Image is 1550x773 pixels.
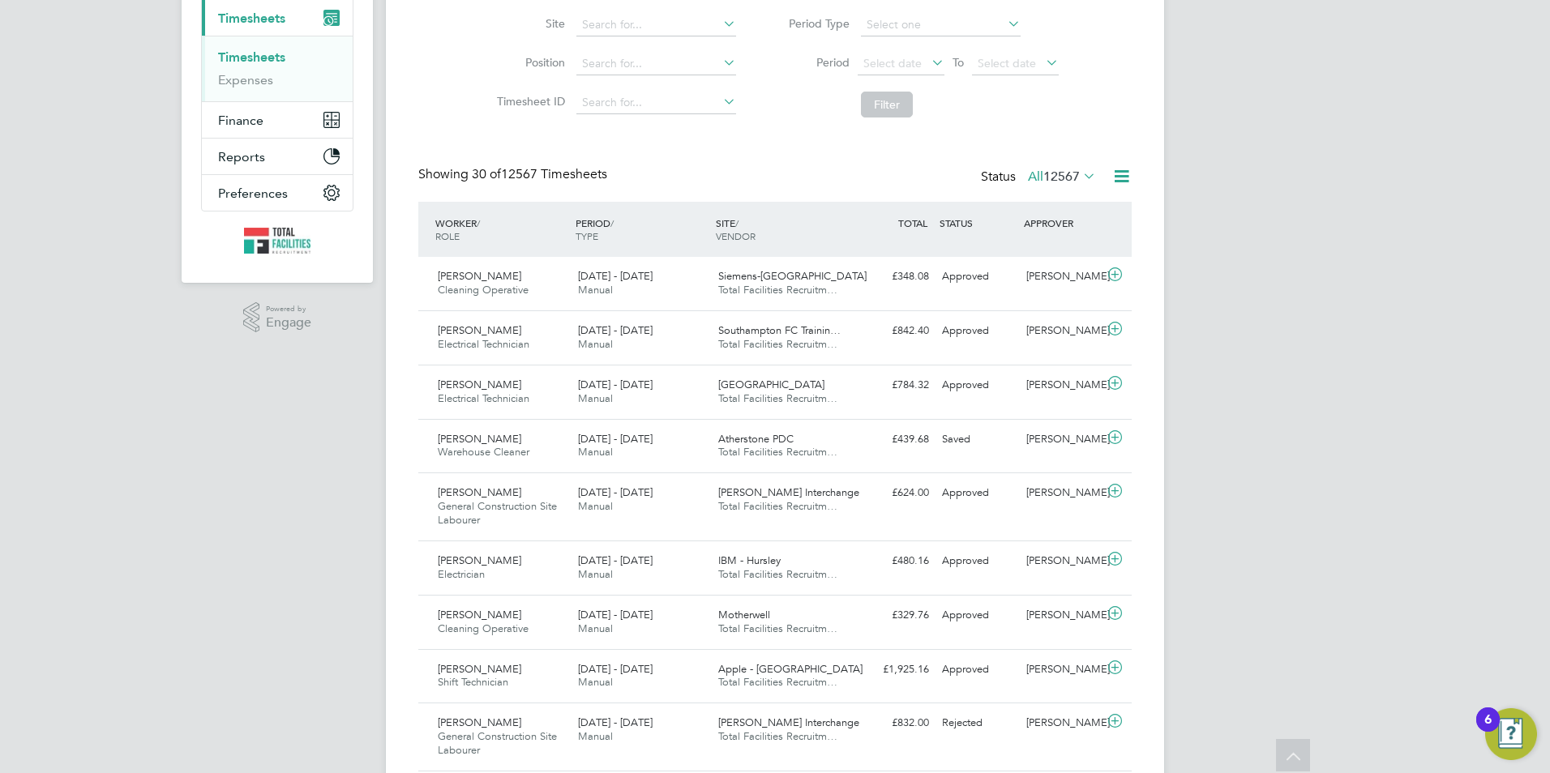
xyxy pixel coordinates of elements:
[716,229,756,242] span: VENDOR
[578,337,613,351] span: Manual
[1020,710,1104,737] div: [PERSON_NAME]
[218,72,273,88] a: Expenses
[851,480,936,506] div: £624.00
[936,548,1020,574] div: Approved
[578,553,653,567] span: [DATE] - [DATE]
[218,186,288,201] span: Preferences
[936,318,1020,344] div: Approved
[438,378,521,391] span: [PERSON_NAME]
[578,445,613,459] span: Manual
[438,337,529,351] span: Electrical Technician
[578,729,613,743] span: Manual
[861,14,1021,36] input: Select one
[438,729,557,757] span: General Construction Site Labourer
[438,269,521,283] span: [PERSON_NAME]
[218,49,285,65] a: Timesheets
[712,208,852,250] div: SITE
[936,602,1020,629] div: Approved
[472,166,501,182] span: 30 of
[851,602,936,629] div: £329.76
[438,675,508,689] span: Shift Technician
[718,445,837,459] span: Total Facilities Recruitm…
[718,283,837,297] span: Total Facilities Recruitm…
[266,302,311,316] span: Powered by
[578,499,613,513] span: Manual
[978,56,1036,70] span: Select date
[266,316,311,330] span: Engage
[438,621,529,635] span: Cleaning Operative
[718,567,837,581] span: Total Facilities Recruitm…
[578,323,653,337] span: [DATE] - [DATE]
[1020,602,1104,629] div: [PERSON_NAME]
[1020,372,1104,399] div: [PERSON_NAME]
[936,208,1020,237] div: STATUS
[438,432,521,446] span: [PERSON_NAME]
[438,323,521,337] span: [PERSON_NAME]
[438,485,521,499] span: [PERSON_NAME]
[418,166,610,183] div: Showing
[218,149,265,164] span: Reports
[202,139,353,174] button: Reports
[218,11,285,26] span: Timesheets
[576,53,736,75] input: Search for...
[718,378,824,391] span: [GEOGRAPHIC_DATA]
[576,92,736,114] input: Search for...
[1028,169,1096,185] label: All
[244,228,310,254] img: tfrecruitment-logo-retina.png
[438,283,529,297] span: Cleaning Operative
[438,662,521,676] span: [PERSON_NAME]
[438,608,521,621] span: [PERSON_NAME]
[1020,656,1104,683] div: [PERSON_NAME]
[777,16,850,31] label: Period Type
[936,710,1020,737] div: Rejected
[936,656,1020,683] div: Approved
[851,656,936,683] div: £1,925.16
[718,269,867,283] span: Siemens-[GEOGRAPHIC_DATA]
[202,175,353,211] button: Preferences
[851,426,936,453] div: £439.68
[438,715,521,729] span: [PERSON_NAME]
[735,216,739,229] span: /
[1020,548,1104,574] div: [PERSON_NAME]
[492,16,565,31] label: Site
[1484,720,1492,741] div: 6
[578,391,613,405] span: Manual
[1020,426,1104,453] div: [PERSON_NAME]
[431,208,572,250] div: WORKER
[1485,708,1537,760] button: Open Resource Center, 6 new notifications
[718,608,770,621] span: Motherwell
[578,608,653,621] span: [DATE] - [DATE]
[438,499,557,527] span: General Construction Site Labourer
[1020,318,1104,344] div: [PERSON_NAME]
[777,55,850,70] label: Period
[718,675,837,689] span: Total Facilities Recruitm…
[851,710,936,737] div: £832.00
[438,553,521,567] span: [PERSON_NAME]
[578,621,613,635] span: Manual
[492,55,565,70] label: Position
[218,113,263,128] span: Finance
[243,302,312,333] a: Powered byEngage
[578,283,613,297] span: Manual
[718,485,859,499] span: [PERSON_NAME] Interchange
[477,216,480,229] span: /
[1043,169,1080,185] span: 12567
[861,92,913,117] button: Filter
[851,263,936,290] div: £348.08
[718,337,837,351] span: Total Facilities Recruitm…
[936,426,1020,453] div: Saved
[492,94,565,109] label: Timesheet ID
[851,372,936,399] div: £784.32
[718,391,837,405] span: Total Facilities Recruitm…
[1020,263,1104,290] div: [PERSON_NAME]
[202,36,353,101] div: Timesheets
[438,391,529,405] span: Electrical Technician
[578,269,653,283] span: [DATE] - [DATE]
[435,229,460,242] span: ROLE
[578,432,653,446] span: [DATE] - [DATE]
[1020,480,1104,506] div: [PERSON_NAME]
[201,228,353,254] a: Go to home page
[863,56,922,70] span: Select date
[718,621,837,635] span: Total Facilities Recruitm…
[936,263,1020,290] div: Approved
